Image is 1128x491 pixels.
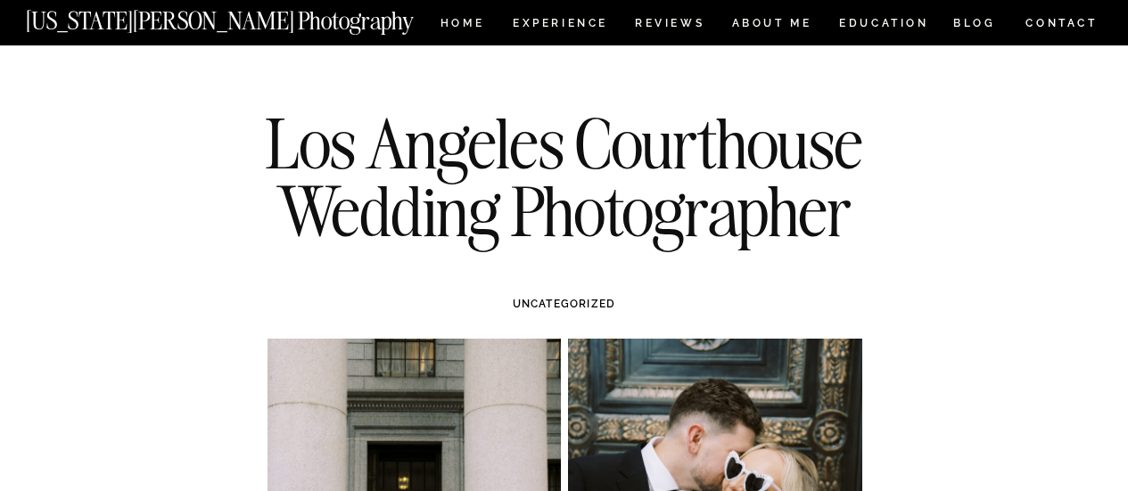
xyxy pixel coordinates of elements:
[26,9,473,24] a: [US_STATE][PERSON_NAME] Photography
[731,18,812,33] a: ABOUT ME
[635,18,702,33] a: REVIEWS
[837,18,931,33] a: EDUCATION
[1025,13,1099,33] a: CONTACT
[513,18,606,33] a: Experience
[437,18,488,33] a: HOME
[513,298,616,310] a: Uncategorized
[953,18,996,33] a: BLOG
[241,110,888,244] h1: Los Angeles Courthouse Wedding Photographer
